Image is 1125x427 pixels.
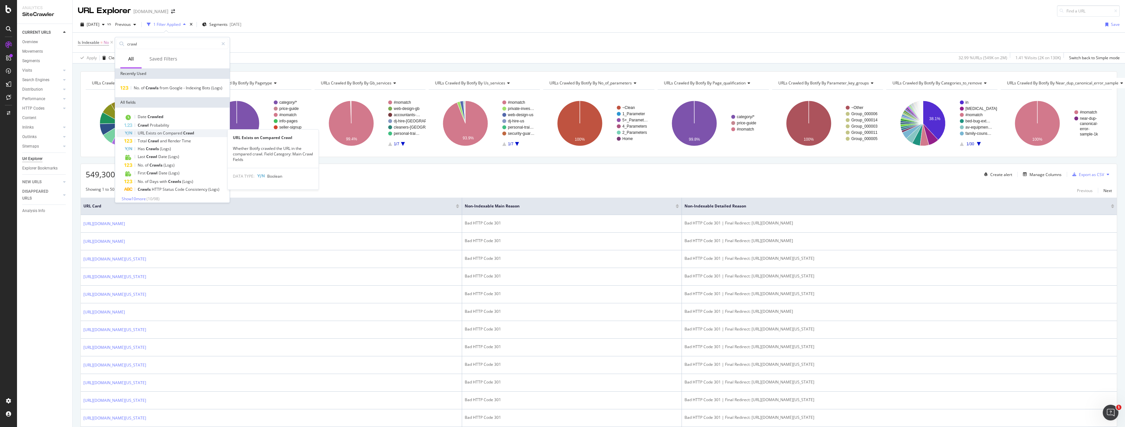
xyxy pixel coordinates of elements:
text: accountants-… [394,113,420,117]
text: 100% [1032,137,1043,142]
h4: URLs Crawled By Botify By no_of_parameters [548,78,649,88]
span: Crawls [146,85,160,91]
a: Visits [22,67,61,74]
text: #nomatch [1080,110,1097,115]
input: Search by field name [127,39,218,49]
span: Render [168,138,182,144]
button: 1 Filter Applied [144,19,188,30]
text: 2_Parameters [622,130,647,135]
span: and [160,138,168,144]
text: in [965,100,968,105]
text: 93.9% [463,136,474,140]
span: = [100,40,103,45]
a: [URL][DOMAIN_NAME][US_STATE] [83,274,146,280]
text: sample-1k [1080,132,1098,136]
div: URL Exists on Compared Crawl [228,135,319,140]
div: 1.41 % Visits ( 2K on 130K ) [1015,55,1061,61]
button: Save [1103,19,1120,30]
div: Recently Used [115,68,230,79]
text: Group_000006 [851,112,877,116]
span: (Logs) [208,187,219,192]
a: [URL][DOMAIN_NAME] [83,309,125,315]
span: Crawl [183,130,194,136]
div: [DOMAIN_NAME] [133,8,168,15]
span: Exists [146,130,157,136]
text: #nomatch [737,127,754,132]
span: URL [138,130,146,136]
span: vs [107,21,113,27]
div: Bad HTTP Code 301 [465,397,679,403]
span: Status [163,187,175,192]
a: [URL][DOMAIN_NAME] [83,221,125,227]
span: Bots [202,85,211,91]
text: web-design-us [508,113,533,117]
span: Previous [113,22,131,27]
div: Switch back to Simple mode [1069,55,1120,61]
span: - [183,85,186,91]
text: 99.4% [346,137,357,141]
span: URLs Crawled By Botify By market [92,80,154,86]
svg: A chart. [658,95,769,152]
span: URLs Crawled By Botify By parameter_key_groups [778,80,869,86]
span: No. [134,85,141,91]
a: [URL][DOMAIN_NAME][US_STATE] [83,344,146,351]
div: Overview [22,39,38,45]
text: price-guide [279,106,299,111]
a: [URL][DOMAIN_NAME][US_STATE] [83,256,146,262]
button: Next [1103,187,1112,194]
span: Crawled [147,114,164,119]
a: [URL][DOMAIN_NAME][US_STATE] [83,362,146,368]
text: web-design-gb [393,106,420,111]
span: 2025 Sep. 18th [87,22,99,27]
div: Bad HTTP Code 301 | Final Redirect: [URL][DOMAIN_NAME] [684,238,1114,244]
span: Days [149,179,160,184]
svg: A chart. [543,95,654,152]
span: (Logs) [168,170,180,176]
text: Group_000014 [851,118,877,122]
div: A chart. [886,95,997,152]
text: #nomatch [965,113,983,117]
text: canonical- [1080,121,1098,126]
text: category/* [279,100,297,105]
div: Bad HTTP Code 301 | Final Redirect: [URL][DOMAIN_NAME][US_STATE] [684,344,1114,350]
div: A chart. [200,95,311,152]
h4: URLs Crawled By Botify By categories_to_remove [891,78,992,88]
div: Url Explorer [22,155,43,162]
div: Bad HTTP Code 301 [465,238,679,244]
text: personal-trai… [508,125,534,130]
svg: A chart. [429,95,540,152]
a: Segments [22,58,68,64]
div: Explorer Bookmarks [22,165,58,172]
div: All fields [115,97,230,108]
div: All [128,56,134,62]
span: URLs Crawled By Botify By categories_to_remove [892,80,982,86]
span: Date [159,170,168,176]
svg: A chart. [86,95,197,152]
span: Crawls [146,146,160,151]
div: Create alert [990,172,1012,177]
text: near-dup- [1080,116,1097,121]
text: security-guar… [508,131,534,136]
span: with [160,179,168,184]
div: Segments [22,58,40,64]
a: Movements [22,48,68,55]
div: [DATE] [230,22,241,27]
a: NEW URLS [22,179,61,186]
text: 100% [804,137,814,142]
span: Crawl [146,154,158,159]
text: ~Clean [622,105,635,110]
span: Crawls [149,162,164,168]
div: 32.99 % URLs ( 549K on 2M ) [959,55,1007,61]
button: Apply [78,53,97,63]
div: Bad HTTP Code 301 | Final Redirect: [URL][DOMAIN_NAME] [684,220,1114,226]
div: Bad HTTP Code 301 [465,309,679,314]
text: 1_Parameter [622,112,645,116]
div: Performance [22,96,45,102]
div: 1 Filter Applied [153,22,181,27]
div: Bad HTTP Code 301 [465,326,679,332]
span: Date [158,154,168,159]
span: Non-Indexable Main Reason [465,203,666,209]
svg: A chart. [1001,95,1112,152]
a: Sitemaps [22,143,61,150]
